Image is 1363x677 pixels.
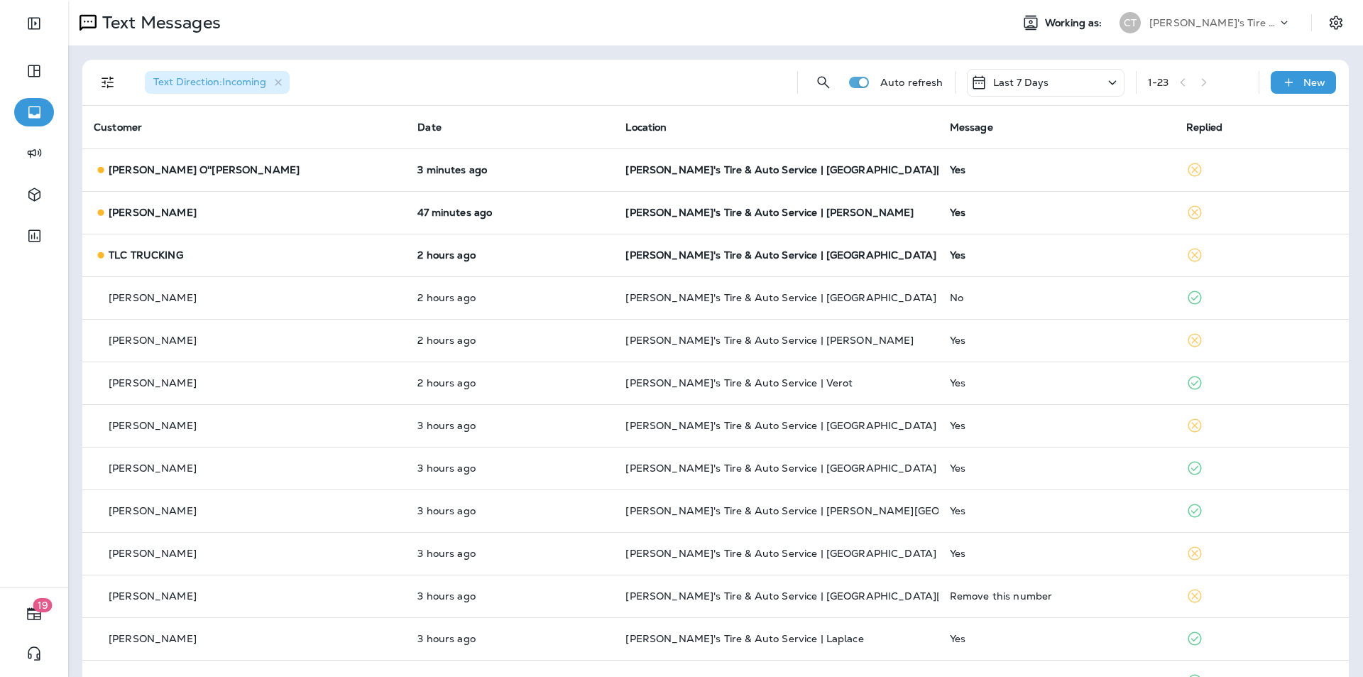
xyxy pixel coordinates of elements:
[625,547,936,560] span: [PERSON_NAME]'s Tire & Auto Service | [GEOGRAPHIC_DATA]
[109,548,197,559] p: [PERSON_NAME]
[94,68,122,97] button: Filters
[417,548,603,559] p: Sep 15, 2025 07:33 AM
[1323,10,1349,36] button: Settings
[109,420,197,431] p: [PERSON_NAME]
[950,420,1164,431] div: Yes
[625,163,1024,176] span: [PERSON_NAME]'s Tire & Auto Service | [GEOGRAPHIC_DATA][PERSON_NAME]
[14,9,54,38] button: Expand Sidebar
[625,121,667,134] span: Location
[94,121,142,134] span: Customer
[1303,77,1325,88] p: New
[109,164,300,175] p: [PERSON_NAME] O''[PERSON_NAME]
[417,633,603,644] p: Sep 15, 2025 07:25 AM
[950,377,1164,389] div: Yes
[153,75,266,88] span: Text Direction : Incoming
[417,420,603,431] p: Sep 15, 2025 08:01 AM
[109,335,197,346] p: [PERSON_NAME]
[880,77,943,88] p: Auto refresh
[417,335,603,346] p: Sep 15, 2025 08:21 AM
[625,206,914,219] span: [PERSON_NAME]'s Tire & Auto Service | [PERSON_NAME]
[950,505,1164,516] div: Yes
[417,377,603,389] p: Sep 15, 2025 08:18 AM
[1148,77,1169,88] div: 1 - 23
[625,334,914,347] span: [PERSON_NAME]'s Tire & Auto Service | [PERSON_NAME]
[950,462,1164,474] div: Yes
[1120,12,1141,33] div: CT
[417,292,603,303] p: Sep 15, 2025 08:55 AM
[1149,17,1277,28] p: [PERSON_NAME]'s Tire & Auto
[625,504,1024,517] span: [PERSON_NAME]'s Tire & Auto Service | [PERSON_NAME][GEOGRAPHIC_DATA]
[417,207,603,218] p: Sep 15, 2025 10:23 AM
[950,164,1164,175] div: Yes
[625,419,936,432] span: [PERSON_NAME]'s Tire & Auto Service | [GEOGRAPHIC_DATA]
[97,12,221,33] p: Text Messages
[950,207,1164,218] div: Yes
[950,590,1164,602] div: Remove this number
[33,598,53,612] span: 19
[625,462,936,475] span: [PERSON_NAME]'s Tire & Auto Service | [GEOGRAPHIC_DATA]
[109,207,197,218] p: [PERSON_NAME]
[993,77,1049,88] p: Last 7 Days
[625,291,936,304] span: [PERSON_NAME]'s Tire & Auto Service | [GEOGRAPHIC_DATA]
[950,121,993,134] span: Message
[145,71,290,94] div: Text Direction:Incoming
[109,292,197,303] p: [PERSON_NAME]
[625,590,1024,602] span: [PERSON_NAME]'s Tire & Auto Service | [GEOGRAPHIC_DATA][PERSON_NAME]
[950,249,1164,261] div: Yes
[950,548,1164,559] div: Yes
[417,590,603,602] p: Sep 15, 2025 07:28 AM
[109,505,197,516] p: [PERSON_NAME]
[625,249,936,261] span: [PERSON_NAME]'s Tire & Auto Service | [GEOGRAPHIC_DATA]
[109,377,197,389] p: [PERSON_NAME]
[809,68,838,97] button: Search Messages
[109,590,197,602] p: [PERSON_NAME]
[950,633,1164,644] div: Yes
[109,462,197,474] p: [PERSON_NAME]
[417,164,603,175] p: Sep 15, 2025 11:07 AM
[625,632,863,645] span: [PERSON_NAME]'s Tire & Auto Service | Laplace
[417,462,603,474] p: Sep 15, 2025 07:58 AM
[417,505,603,516] p: Sep 15, 2025 07:53 AM
[14,600,54,628] button: 19
[1186,121,1223,134] span: Replied
[1045,17,1105,29] span: Working as:
[625,377,853,389] span: [PERSON_NAME]'s Tire & Auto Service | Verot
[950,335,1164,346] div: Yes
[109,249,183,261] p: TLC TRUCKING
[109,633,197,644] p: [PERSON_NAME]
[950,292,1164,303] div: No
[417,249,603,261] p: Sep 15, 2025 09:09 AM
[417,121,442,134] span: Date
